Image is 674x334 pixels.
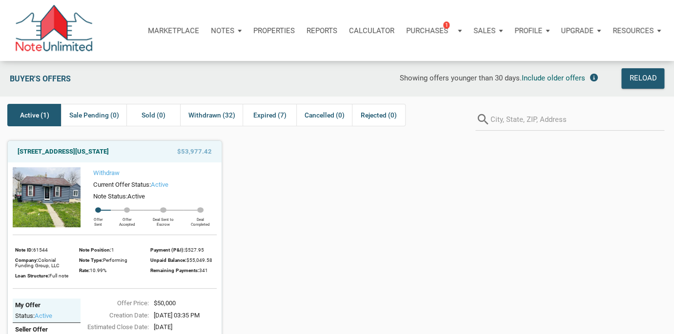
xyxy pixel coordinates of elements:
div: [DATE] 03:35 PM [149,311,222,320]
p: Marketplace [148,26,199,35]
div: Sale Pending (0) [61,104,126,126]
span: active [151,181,168,188]
span: Note Position: [79,247,111,253]
p: Calculator [349,26,394,35]
span: Remaining Payments: [150,268,199,273]
button: Notes [205,16,247,45]
button: Reports [301,16,343,45]
p: Upgrade [561,26,593,35]
input: City, State, ZIP, Address [490,109,664,131]
span: 1 [111,247,114,253]
span: Payment (P&I): [150,247,185,253]
img: 576121 [13,167,81,227]
i: search [475,109,490,131]
span: Unpaid Balance: [150,257,186,263]
button: Reload [621,68,664,89]
span: 61544 [33,247,48,253]
div: Reload [629,73,656,84]
span: Include older offers [522,74,585,82]
span: Loan Structure: [15,273,49,278]
div: Seller Offer [15,325,78,334]
span: Withdrawn (32) [188,109,235,121]
div: $50,000 [149,298,222,308]
div: Offer Sent [85,213,110,227]
span: Expired (7) [253,109,286,121]
div: Sold (0) [126,104,180,126]
button: Marketplace [142,16,205,45]
span: 341 [199,268,208,273]
p: Reports [306,26,337,35]
p: Profile [514,26,542,35]
button: Profile [509,16,555,45]
span: Sold (0) [142,109,165,121]
div: Active (1) [7,104,61,126]
span: 10.99% [90,268,106,273]
span: Note Status: [93,193,127,200]
span: Note Type: [79,257,103,263]
span: Rejected (0) [361,109,397,121]
span: Company: [15,257,38,263]
div: Rejected (0) [352,104,406,126]
div: Offer Accepted [111,213,143,227]
span: Status: [15,312,35,319]
button: Upgrade [555,16,607,45]
div: Deal Completed [184,213,217,227]
button: Purchases1 [400,16,468,45]
span: active [35,312,52,319]
span: Sale Pending (0) [69,109,119,121]
p: Sales [473,26,495,35]
button: Sales [468,16,509,45]
span: $527.95 [185,247,204,253]
p: Notes [211,26,234,35]
div: Withdrawn (32) [180,104,242,126]
span: Full note [49,273,68,278]
div: Offer Price: [76,298,148,308]
span: Current Offer Status: [93,181,151,188]
span: Performing [103,257,127,263]
span: $53,977.42 [177,146,212,157]
div: Buyer's Offers [5,68,204,89]
span: Active [127,193,145,200]
span: Cancelled (0) [304,109,344,121]
div: Cancelled (0) [296,104,351,126]
span: 1 [443,21,449,29]
p: Properties [253,26,295,35]
p: Purchases [406,26,448,35]
span: Rate: [79,268,90,273]
div: Estimated Close Date: [76,322,148,332]
span: Showing offers younger than 30 days. [400,74,522,82]
span: Note ID: [15,247,33,253]
div: [DATE] [149,322,222,332]
a: Properties [247,16,301,45]
button: Resources [607,16,667,45]
span: Active (1) [20,109,49,121]
div: Creation Date: [76,311,148,320]
p: Resources [613,26,654,35]
a: [STREET_ADDRESS][US_STATE] [18,146,109,157]
div: Expired (7) [243,104,296,126]
img: NoteUnlimited [15,5,93,56]
div: Deal Sent to Escrow [143,213,184,227]
div: My Offer [15,301,78,309]
a: Withdraw [93,169,120,177]
span: $55,049.58 [186,257,212,263]
span: Colonial Funding Group, LLC [15,257,60,268]
a: Calculator [343,16,400,45]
